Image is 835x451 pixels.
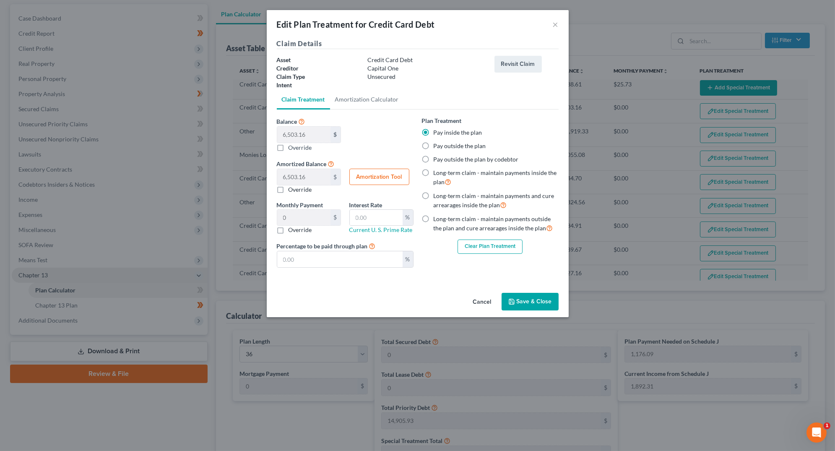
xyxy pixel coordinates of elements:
div: $ [330,210,341,226]
div: Unsecured [363,73,490,81]
button: Save & Close [502,293,559,310]
a: Claim Treatment [277,89,330,109]
label: Pay outside the plan [434,142,486,150]
input: 0.00 [350,210,403,226]
div: % [403,210,413,226]
label: Interest Rate [349,201,382,209]
label: Long-term claim - maintain payments inside the plan [434,169,559,187]
div: $ [330,127,341,143]
label: Monthly Payment [277,201,323,209]
div: Edit Plan Treatment for Credit Card Debt [277,18,435,30]
label: Pay inside the plan [434,128,482,137]
label: Long-term claim - maintain payments and cure arrearages inside the plan [434,192,559,210]
button: Revisit Claim [494,56,542,73]
span: Balance [277,118,297,125]
div: Intent [273,81,363,89]
input: 0.00 [277,210,330,226]
label: Override [289,226,312,234]
button: Clear Plan Treatment [458,240,523,254]
label: Plan Treatment [422,116,462,125]
a: Amortization Calculator [330,89,404,109]
label: Pay outside the plan by codebtor [434,155,519,164]
div: Creditor [273,64,363,73]
div: Claim Type [273,73,363,81]
div: % [403,251,413,267]
button: Cancel [466,294,498,310]
div: Asset [273,56,363,64]
div: Credit Card Debt [363,56,490,64]
button: Amortization Tool [349,169,409,185]
a: Current U. S. Prime Rate [349,226,413,233]
h5: Claim Details [277,39,559,49]
input: 0.00 [277,169,330,185]
span: 1 [824,422,830,429]
div: Capital One [363,64,490,73]
button: × [553,19,559,29]
input: Balance $ Override [277,127,330,143]
input: 0.00 [277,251,403,267]
label: Override [289,185,312,194]
label: Override [289,143,312,152]
span: Percentage to be paid through plan [277,242,368,250]
div: $ [330,169,341,185]
iframe: Intercom live chat [806,422,827,443]
span: Amortized Balance [277,160,327,167]
label: Long-term claim - maintain payments outside the plan and cure arrearages inside the plan [434,215,559,233]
